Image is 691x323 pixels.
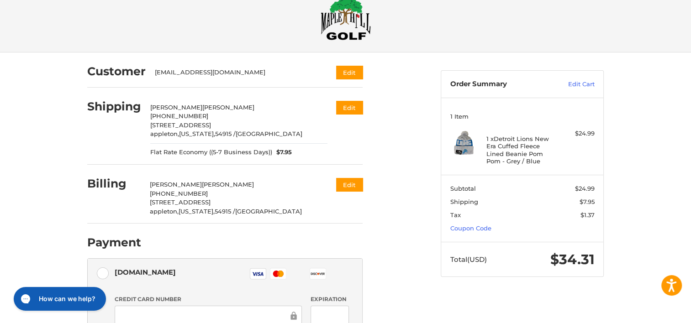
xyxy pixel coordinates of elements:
span: [US_STATE], [179,208,215,215]
span: [STREET_ADDRESS] [150,121,211,129]
div: $24.99 [559,129,595,138]
span: Shipping [450,198,478,205]
a: Edit Cart [549,80,595,89]
label: Expiration [311,295,348,303]
h2: Shipping [87,99,141,114]
span: [PHONE_NUMBER] [150,112,208,120]
button: Edit [336,66,363,79]
span: Subtotal [450,185,476,192]
div: [EMAIL_ADDRESS][DOMAIN_NAME] [155,68,319,77]
span: Tax [450,211,461,219]
span: Total (USD) [450,255,487,264]
span: [PERSON_NAME] [150,104,202,111]
label: Credit Card Number [115,295,302,303]
h2: Payment [87,235,141,250]
span: [PERSON_NAME] [202,104,254,111]
span: [STREET_ADDRESS] [150,198,211,206]
span: 54915 / [215,130,236,137]
h4: 1 x Detroit Lions New Era Cuffed Fleece Lined Beanie Pom Pom - Grey / Blue [486,135,556,165]
a: Coupon Code [450,224,491,232]
span: [PERSON_NAME] [150,181,202,188]
span: Flat Rate Economy ((5-7 Business Days)) [150,148,272,157]
button: Edit [336,178,363,191]
h3: Order Summary [450,80,549,89]
span: 54915 / [215,208,235,215]
button: Edit [336,101,363,114]
h2: Customer [87,64,146,78]
span: [GEOGRAPHIC_DATA] [236,130,302,137]
iframe: Gorgias live chat messenger [9,284,108,314]
span: appleton, [150,208,179,215]
h3: 1 Item [450,113,595,120]
span: $7.95 [272,148,292,157]
span: [PERSON_NAME] [202,181,254,188]
div: [DOMAIN_NAME] [115,265,176,280]
span: $34.31 [550,251,595,268]
span: [US_STATE], [179,130,215,137]
span: appleton, [150,130,179,137]
span: $1.37 [580,211,595,219]
span: [GEOGRAPHIC_DATA] [235,208,302,215]
span: $7.95 [580,198,595,205]
span: [PHONE_NUMBER] [150,190,208,197]
span: $24.99 [575,185,595,192]
h2: Billing [87,177,141,191]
